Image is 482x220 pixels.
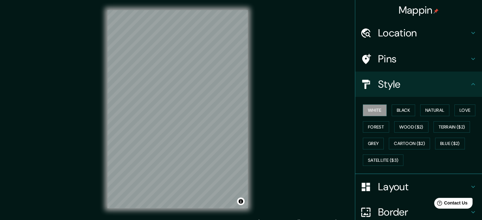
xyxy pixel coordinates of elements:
[434,9,439,14] img: pin-icon.png
[434,121,470,133] button: Terrain ($2)
[378,78,469,91] h4: Style
[426,195,475,213] iframe: Help widget launcher
[363,121,389,133] button: Forest
[378,206,469,218] h4: Border
[378,180,469,193] h4: Layout
[454,104,475,116] button: Love
[378,53,469,65] h4: Pins
[355,72,482,97] div: Style
[420,104,449,116] button: Natural
[237,198,245,205] button: Toggle attribution
[355,46,482,72] div: Pins
[435,138,465,149] button: Blue ($2)
[394,121,428,133] button: Wood ($2)
[107,10,248,208] canvas: Map
[355,174,482,199] div: Layout
[355,20,482,46] div: Location
[392,104,415,116] button: Black
[363,138,384,149] button: Grey
[399,4,439,16] h4: Mappin
[363,104,387,116] button: White
[389,138,430,149] button: Cartoon ($2)
[363,154,403,166] button: Satellite ($3)
[378,27,469,39] h4: Location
